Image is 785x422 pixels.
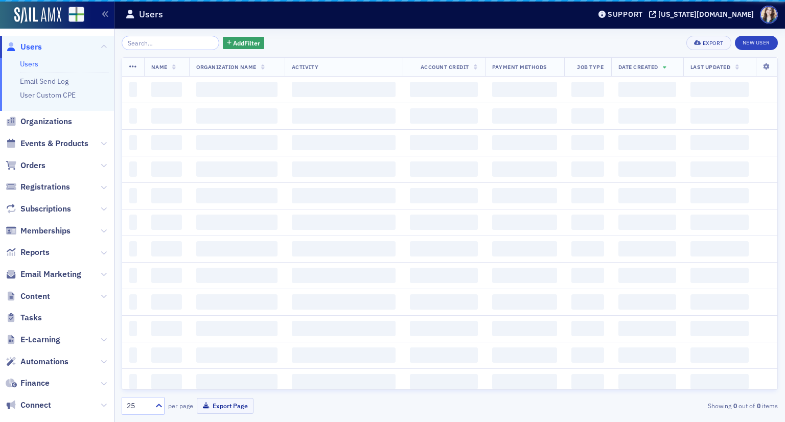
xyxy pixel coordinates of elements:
span: ‌ [618,294,676,310]
a: Connect [6,400,51,411]
span: ‌ [618,108,676,124]
span: ‌ [292,321,396,336]
span: ‌ [492,108,557,124]
span: ‌ [196,108,278,124]
span: ‌ [690,374,749,389]
a: Events & Products [6,138,88,149]
span: ‌ [690,347,749,363]
span: Job Type [577,63,604,71]
span: ‌ [571,215,604,230]
span: ‌ [618,321,676,336]
span: Account Credit [421,63,469,71]
input: Search… [122,36,219,50]
span: ‌ [196,294,278,310]
div: [US_STATE][DOMAIN_NAME] [658,10,754,19]
a: Email Send Log [20,77,68,86]
span: Reports [20,247,50,258]
span: ‌ [410,215,478,230]
span: ‌ [129,321,137,336]
span: ‌ [492,241,557,256]
span: ‌ [618,241,676,256]
a: Organizations [6,116,72,127]
button: AddFilter [223,37,265,50]
span: ‌ [492,374,557,389]
span: ‌ [151,215,182,230]
span: ‌ [292,108,396,124]
span: ‌ [571,374,604,389]
span: ‌ [618,135,676,150]
strong: 0 [755,401,762,410]
span: ‌ [492,161,557,177]
span: ‌ [151,161,182,177]
a: Memberships [6,225,71,237]
span: ‌ [410,188,478,203]
div: Export [703,40,724,46]
span: ‌ [492,294,557,310]
span: ‌ [571,294,604,310]
span: ‌ [129,82,137,97]
a: View Homepage [61,7,84,24]
a: Subscriptions [6,203,71,215]
span: Registrations [20,181,70,193]
span: ‌ [571,135,604,150]
span: ‌ [292,241,396,256]
span: Email Marketing [20,269,81,280]
span: ‌ [571,321,604,336]
span: ‌ [492,347,557,363]
span: ‌ [410,321,478,336]
a: Registrations [6,181,70,193]
span: ‌ [196,268,278,283]
span: Orders [20,160,45,171]
span: Activity [292,63,318,71]
span: ‌ [129,215,137,230]
a: Automations [6,356,68,367]
span: ‌ [129,135,137,150]
button: Export [686,36,731,50]
span: ‌ [410,374,478,389]
span: Events & Products [20,138,88,149]
img: SailAMX [14,7,61,24]
span: ‌ [492,215,557,230]
span: ‌ [492,135,557,150]
span: ‌ [292,188,396,203]
span: ‌ [196,82,278,97]
span: Finance [20,378,50,389]
span: ‌ [129,268,137,283]
span: ‌ [410,108,478,124]
span: ‌ [129,374,137,389]
span: ‌ [196,135,278,150]
span: ‌ [196,374,278,389]
span: ‌ [129,161,137,177]
span: ‌ [690,294,749,310]
a: Tasks [6,312,42,323]
span: ‌ [571,268,604,283]
span: ‌ [690,321,749,336]
span: ‌ [492,268,557,283]
span: ‌ [292,347,396,363]
span: ‌ [129,294,137,310]
span: ‌ [151,241,182,256]
span: ‌ [690,188,749,203]
span: ‌ [151,135,182,150]
a: User Custom CPE [20,90,76,100]
a: Email Marketing [6,269,81,280]
span: ‌ [129,108,137,124]
span: ‌ [292,82,396,97]
span: ‌ [151,82,182,97]
span: Organization Name [196,63,257,71]
div: 25 [127,401,149,411]
span: ‌ [618,215,676,230]
span: Organizations [20,116,72,127]
span: ‌ [196,241,278,256]
span: ‌ [492,82,557,97]
span: ‌ [690,241,749,256]
span: ‌ [690,268,749,283]
span: ‌ [410,135,478,150]
span: ‌ [618,161,676,177]
span: ‌ [690,215,749,230]
a: Content [6,291,50,302]
div: Showing out of items [566,401,778,410]
span: ‌ [492,321,557,336]
span: ‌ [618,82,676,97]
span: Users [20,41,42,53]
